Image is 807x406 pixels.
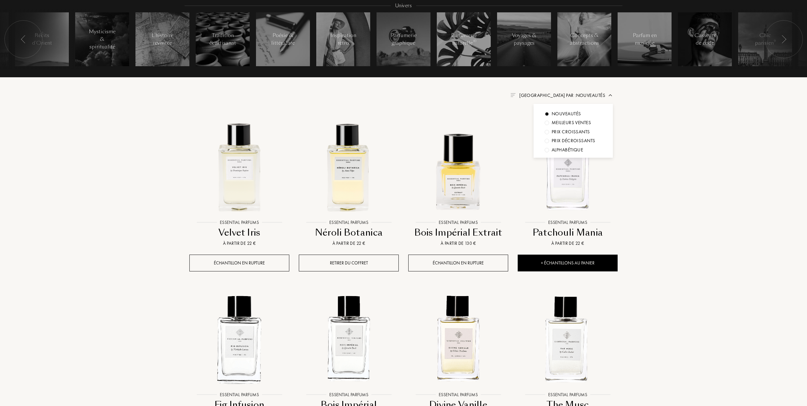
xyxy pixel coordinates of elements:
[299,255,399,271] div: Retirer du coffret
[518,117,617,216] img: Patchouli Mania Essential Parfums
[608,93,613,98] img: arrow.png
[189,255,289,271] div: Échantillon en rupture
[408,255,508,271] div: Échantillon en rupture
[301,240,396,247] div: À partir de 22 €
[209,32,236,47] div: Tradition & artisanat
[391,2,416,10] div: Univers
[299,110,399,255] a: Néroli Botanica Essential ParfumsEssential ParfumsNéroli BotanicaÀ partir de 22 €
[409,117,508,216] img: Bois Impérial Extrait Essential Parfums
[299,289,398,388] img: Bois Impérial Essential Parfums
[21,35,26,43] img: arr_left.svg
[390,32,417,47] div: Parfumerie graphique
[330,32,357,47] div: Inspiration rétro
[192,240,287,247] div: À partir de 22 €
[552,146,583,154] div: Alphabétique
[511,32,538,47] div: Voyages & paysages
[190,289,289,388] img: Fig Infusion Essential Parfums
[299,117,398,216] img: Néroli Botanica Essential Parfums
[473,39,476,43] span: 10
[190,117,289,216] img: Velvet Iris Essential Parfums
[552,119,591,126] div: Meilleurs ventes
[408,110,508,255] a: Bois Impérial Extrait Essential ParfumsEssential ParfumsBois Impérial ExtraitÀ partir de 130 €
[510,93,515,97] img: filter_by.png
[409,289,508,388] img: Divine Vanille Essential Parfums
[552,110,581,117] div: Nouveautés
[270,32,297,47] div: Poésie & littérature
[781,35,786,43] img: arr_left.svg
[450,32,477,47] div: Parfumerie naturelle
[692,32,718,47] div: Casseurs de code
[520,240,615,247] div: À partir de 22 €
[189,110,289,255] a: Velvet Iris Essential ParfumsEssential ParfumsVelvet IrisÀ partir de 22 €
[89,28,116,51] div: Mysticisme & spiritualité
[518,255,618,271] div: + Échantillons au panier
[518,110,618,255] a: Patchouli Mania Essential ParfumsEssential ParfumsPatchouli ManiaÀ partir de 22 €
[552,137,595,144] div: Prix décroissants
[149,32,176,47] div: L'histoire revisitée
[411,240,506,247] div: À partir de 130 €
[519,92,605,98] span: [GEOGRAPHIC_DATA] par : Nouveautés
[518,289,617,388] img: The Musc Essential Parfums
[631,32,658,47] div: Parfum en musique
[570,32,599,47] div: Concepts & abstractions
[552,128,590,136] div: Prix croissants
